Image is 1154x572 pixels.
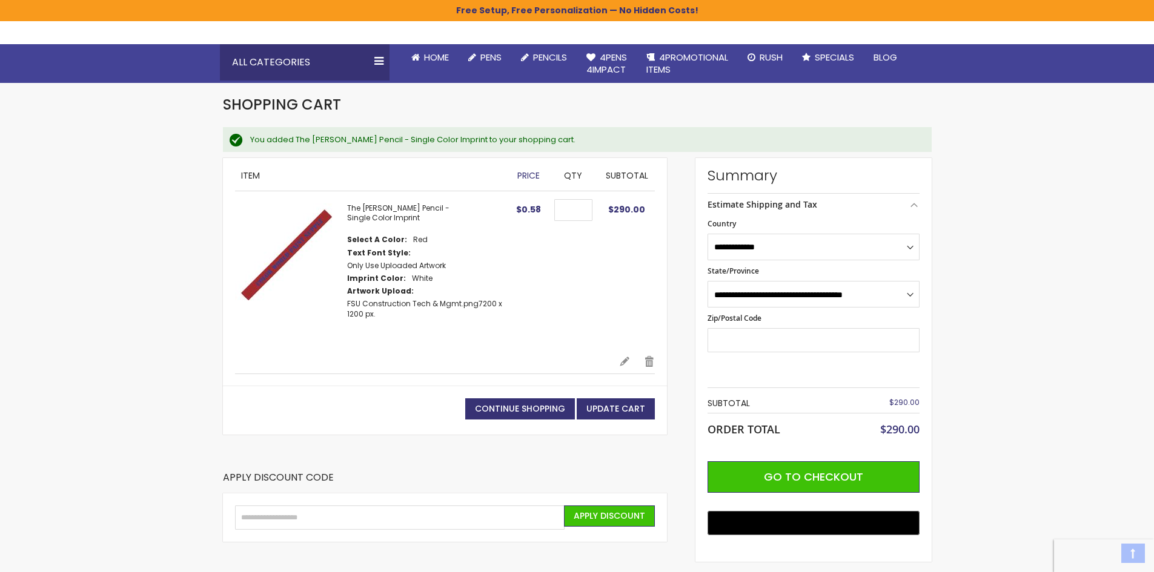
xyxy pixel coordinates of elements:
a: Blog [864,44,907,71]
span: Pencils [533,51,567,64]
a: Specials [792,44,864,71]
a: The [PERSON_NAME] Pencil - Single Color Imprint [347,203,449,223]
a: Home [402,44,459,71]
span: Specials [815,51,854,64]
div: You added The [PERSON_NAME] Pencil - Single Color Imprint to your shopping cart. [250,134,920,145]
span: Pens [480,51,502,64]
button: Buy with GPay [708,511,920,535]
a: 4Pens4impact [577,44,637,84]
dt: Imprint Color [347,274,406,283]
span: $0.58 [516,203,541,215]
span: Go to Checkout [764,469,863,484]
span: Country [708,219,736,229]
strong: Estimate Shipping and Tax [708,199,817,210]
span: $290.00 [608,203,645,215]
img: The Carpenter Pencil - Single Color Imprint-Red [235,203,335,303]
span: $290.00 [880,422,920,436]
dd: 7200 x 1200 px. [347,299,505,318]
strong: Apply Discount Code [223,471,334,493]
span: Subtotal [606,169,648,182]
span: 4PROMOTIONAL ITEMS [646,51,728,76]
span: Home [424,51,449,64]
a: Continue Shopping [465,398,575,419]
button: Go to Checkout [708,461,920,493]
button: Update Cart [577,398,655,419]
span: Shopping Cart [223,94,341,114]
strong: Order Total [708,420,780,436]
th: Subtotal [708,394,849,413]
span: Blog [874,51,897,64]
dd: Red [413,235,428,245]
a: Rush [738,44,792,71]
text: •••••• [826,519,841,527]
a: The Carpenter Pencil - Single Color Imprint-Red [235,203,347,343]
a: Pens [459,44,511,71]
span: $290.00 [889,397,920,407]
a: Pencils [511,44,577,71]
span: 4Pens 4impact [586,51,627,76]
span: Item [241,169,260,182]
span: Rush [760,51,783,64]
span: Qty [564,169,582,182]
dd: White [412,274,433,283]
dt: Text Font Style [347,248,411,258]
dt: Artwork Upload [347,286,414,296]
span: Apply Discount [574,510,645,522]
span: Price [517,169,540,182]
a: FSU Construction Tech & Mgmt.png [347,298,479,309]
dt: Select A Color [347,235,407,245]
span: Update Cart [586,403,645,415]
strong: Summary [708,166,920,185]
div: All Categories [220,44,390,81]
span: Continue Shopping [475,403,565,415]
dd: Only Use Uploaded Artwork [347,261,446,271]
iframe: Google Customer Reviews [1054,539,1154,572]
span: Zip/Postal Code [708,313,761,323]
a: 4PROMOTIONALITEMS [637,44,738,84]
span: State/Province [708,266,759,276]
